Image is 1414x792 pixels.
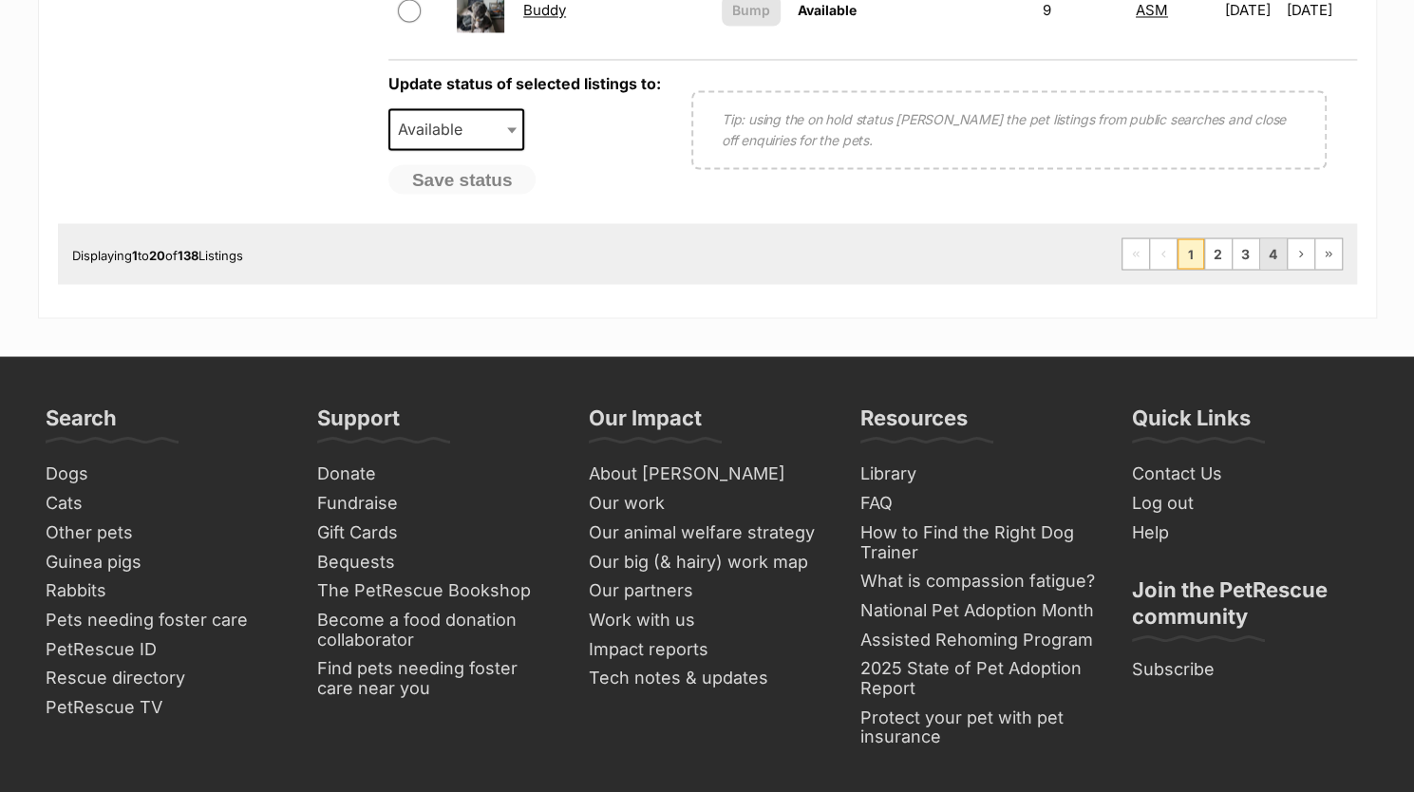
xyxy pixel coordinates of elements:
a: FAQ [853,488,1105,518]
a: Library [853,459,1105,488]
h3: Join the PetRescue community [1132,575,1369,640]
a: Our animal welfare strategy [581,518,834,547]
a: Become a food donation collaborator [310,605,562,653]
a: Tech notes & updates [581,663,834,692]
a: Buddy [523,1,566,19]
a: Assisted Rehoming Program [853,625,1105,654]
a: Impact reports [581,634,834,664]
a: Contact Us [1124,459,1377,488]
nav: Pagination [1122,237,1343,270]
a: Guinea pigs [38,547,291,576]
a: Page 4 [1260,238,1287,269]
a: Page 3 [1233,238,1259,269]
h3: Search [46,404,117,442]
h3: Resources [860,404,968,442]
h3: Support [317,404,400,442]
a: Donate [310,459,562,488]
a: Gift Cards [310,518,562,547]
h3: Our Impact [589,404,702,442]
span: First page [1122,238,1149,269]
a: Our partners [581,575,834,605]
a: Work with us [581,605,834,634]
a: How to Find the Right Dog Trainer [853,518,1105,566]
span: Available [798,2,857,18]
a: PetRescue ID [38,634,291,664]
a: Bequests [310,547,562,576]
a: Next page [1288,238,1314,269]
a: Cats [38,488,291,518]
a: Last page [1315,238,1342,269]
span: Displaying to of Listings [72,247,243,262]
a: Find pets needing foster care near you [310,653,562,702]
span: Page 1 [1178,238,1204,269]
span: Previous page [1150,238,1177,269]
a: Help [1124,518,1377,547]
a: Protect your pet with pet insurance [853,703,1105,751]
a: Log out [1124,488,1377,518]
a: Our work [581,488,834,518]
a: Dogs [38,459,291,488]
a: Pets needing foster care [38,605,291,634]
a: Rescue directory [38,663,291,692]
a: Subscribe [1124,654,1377,684]
label: Update status of selected listings to: [388,74,661,93]
a: What is compassion fatigue? [853,566,1105,595]
button: Save status [388,164,537,195]
a: National Pet Adoption Month [853,595,1105,625]
span: Available [390,116,481,142]
a: ASM [1136,1,1168,19]
a: Other pets [38,518,291,547]
strong: 1 [132,247,138,262]
a: About [PERSON_NAME] [581,459,834,488]
strong: 20 [149,247,165,262]
a: Page 2 [1205,238,1232,269]
h3: Quick Links [1132,404,1251,442]
a: Rabbits [38,575,291,605]
span: Available [388,108,525,150]
strong: 138 [178,247,198,262]
a: 2025 State of Pet Adoption Report [853,653,1105,702]
a: Fundraise [310,488,562,518]
p: Tip: using the on hold status [PERSON_NAME] the pet listings from public searches and close off e... [722,109,1296,149]
a: Our big (& hairy) work map [581,547,834,576]
a: The PetRescue Bookshop [310,575,562,605]
a: PetRescue TV [38,692,291,722]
